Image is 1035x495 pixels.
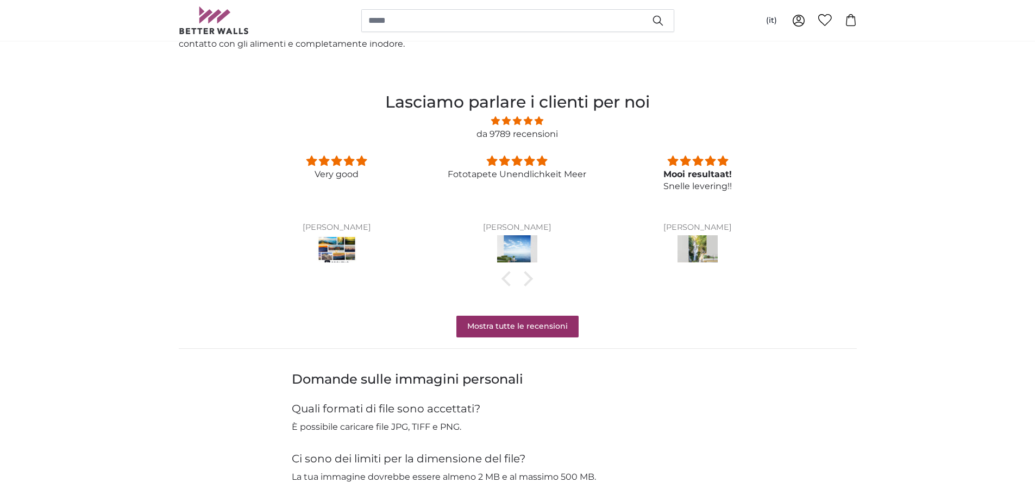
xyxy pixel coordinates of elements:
[757,11,786,30] button: (it)
[620,168,775,180] div: Mooi resultaat!
[246,90,788,114] h2: Lasciamo parlare i clienti per noi
[456,316,579,337] a: Mostra tutte le recensioni
[620,223,775,232] div: [PERSON_NAME]
[476,129,558,139] a: da 9789 recensioni
[620,154,775,168] div: 5 stars
[259,168,413,180] p: Very good
[292,471,744,484] p: La tua immagine dovrebbe essere almeno 2 MB e al massimo 500 MB.
[246,114,788,128] span: 4.81 stars
[259,223,413,232] div: [PERSON_NAME]
[292,421,744,434] p: È possibile caricare file JPG, TIFF e PNG.
[440,168,594,180] p: Fototapete Unendlichkeit Meer
[317,235,357,266] img: Stockfoto
[292,401,744,416] h4: Quali formati di file sono accettati?
[292,451,744,466] h4: Ci sono dei limiti per la dimensione del file?
[179,7,249,34] img: Betterwalls
[440,223,594,232] div: [PERSON_NAME]
[497,235,537,266] img: Fototapete Unendlichkeit Meer
[440,154,594,168] div: 5 stars
[259,154,413,168] div: 5 stars
[292,371,744,388] h3: Domande sulle immagini personali
[678,235,718,266] img: Fototapete Berauschter Wasserfall
[620,180,775,192] p: Snelle levering!!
